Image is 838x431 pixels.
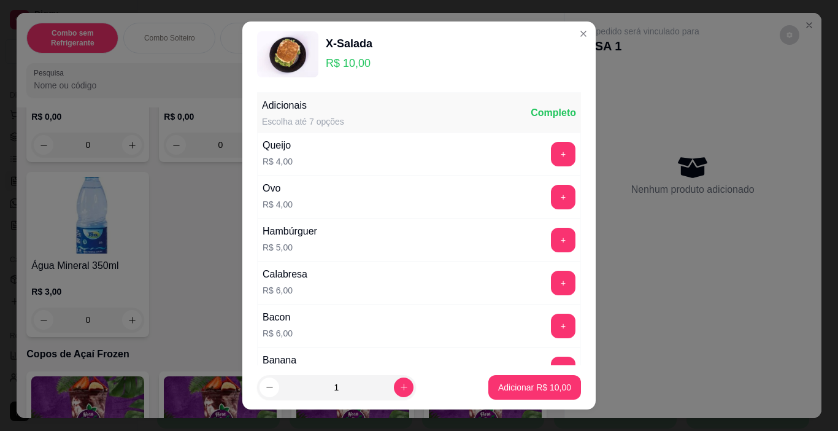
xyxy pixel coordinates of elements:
[326,35,372,52] div: X-Salada
[263,327,293,340] p: R$ 6,00
[574,24,593,44] button: Close
[263,267,307,282] div: Calabresa
[262,98,344,113] div: Adicionais
[263,138,293,153] div: Queijo
[551,185,575,209] button: add
[488,375,581,400] button: Adicionar R$ 10,00
[259,378,279,397] button: decrease-product-quantity
[263,241,317,254] p: R$ 5,00
[551,228,575,252] button: add
[263,353,296,368] div: Banana
[257,31,318,77] img: product-image
[394,378,413,397] button: increase-product-quantity
[263,310,293,325] div: Bacon
[263,198,293,211] p: R$ 4,00
[531,106,576,120] div: Completo
[551,314,575,338] button: add
[498,381,571,394] p: Adicionar R$ 10,00
[263,284,307,297] p: R$ 6,00
[262,115,344,128] div: Escolha até 7 opções
[263,155,293,168] p: R$ 4,00
[551,271,575,295] button: add
[551,357,575,381] button: add
[263,224,317,239] div: Hambúrguer
[326,55,372,72] p: R$ 10,00
[263,181,293,196] div: Ovo
[551,142,575,166] button: add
